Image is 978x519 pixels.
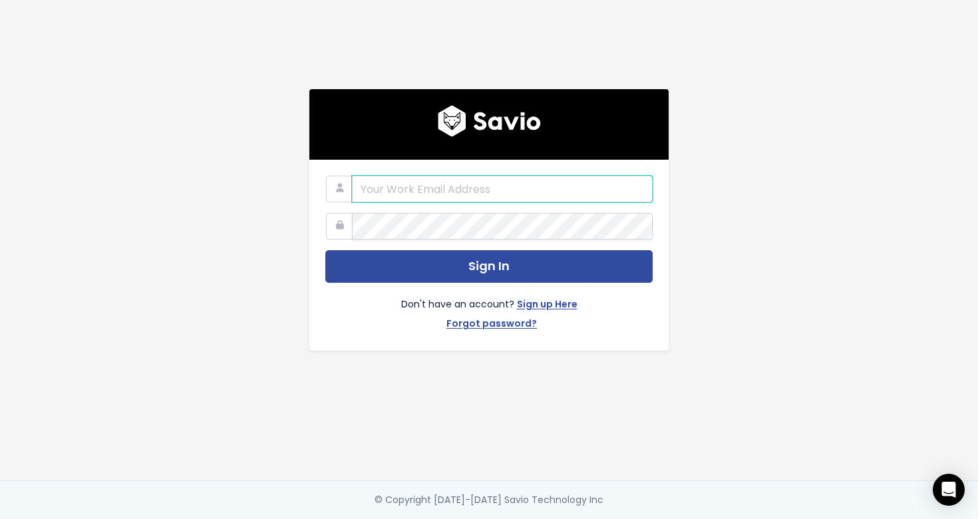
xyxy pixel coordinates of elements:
[352,176,653,202] input: Your Work Email Address
[325,250,653,283] button: Sign In
[517,296,577,315] a: Sign up Here
[933,474,965,506] div: Open Intercom Messenger
[325,283,653,335] div: Don't have an account?
[446,315,537,335] a: Forgot password?
[375,492,603,508] div: © Copyright [DATE]-[DATE] Savio Technology Inc
[438,105,541,137] img: logo600x187.a314fd40982d.png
